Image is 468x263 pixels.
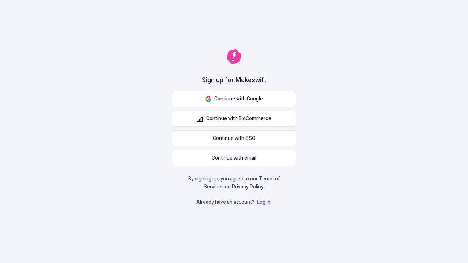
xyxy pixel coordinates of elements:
a: Log in [256,198,272,206]
h1: Sign up for Makeswift [202,76,266,85]
a: Privacy Policy [232,183,264,191]
a: Continue with SSO [172,130,296,146]
button: Continue with Google [172,91,296,107]
span: Continue with BigCommerce [206,115,271,123]
span: Continue with email [212,154,256,162]
button: Continue with email [172,150,296,166]
p: Already have an account? [196,198,272,206]
button: Continue with BigCommerce [172,111,296,127]
p: By signing up, you agree to our and . [186,175,282,191]
a: Terms of Service [204,175,280,191]
span: Continue with Google [214,95,263,103]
